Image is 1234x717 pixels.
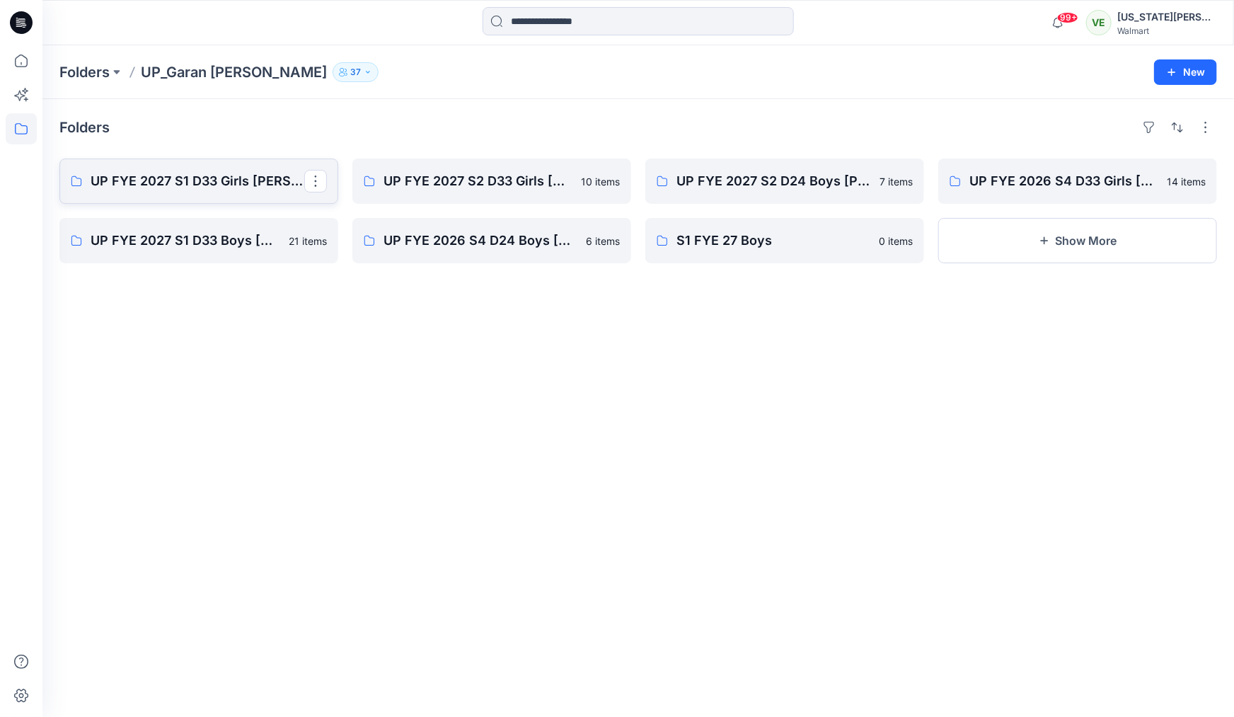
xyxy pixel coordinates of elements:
div: Walmart [1117,25,1216,36]
p: 37 [350,64,361,80]
a: UP FYE 2027 S2 D24 Boys [PERSON_NAME]7 items [645,159,924,204]
button: 37 [333,62,379,82]
p: S1 FYE 27 Boys [676,231,870,251]
p: UP FYE 2026 S4 D24 Boys [PERSON_NAME] [384,231,577,251]
button: Show More [938,218,1217,263]
p: UP FYE 2027 S2 D24 Boys [PERSON_NAME] [676,171,871,191]
p: 10 items [581,174,620,189]
p: UP_Garan [PERSON_NAME] [141,62,327,82]
span: 99+ [1057,12,1078,23]
a: UP FYE 2027 S1 D33 Girls [PERSON_NAME] [59,159,338,204]
div: VE [1086,10,1112,35]
div: [US_STATE][PERSON_NAME] [1117,8,1216,25]
p: UP FYE 2027 S2 D33 Girls [PERSON_NAME] [384,171,572,191]
p: 6 items [586,234,620,248]
p: UP FYE 2026 S4 D33 Girls [PERSON_NAME] [969,171,1158,191]
p: 0 items [879,234,913,248]
p: UP FYE 2027 S1 D33 Boys [PERSON_NAME] [91,231,280,251]
a: UP FYE 2027 S2 D33 Girls [PERSON_NAME]10 items [352,159,631,204]
a: UP FYE 2026 S4 D33 Girls [PERSON_NAME]14 items [938,159,1217,204]
a: UP FYE 2026 S4 D24 Boys [PERSON_NAME]6 items [352,218,631,263]
h4: Folders [59,119,110,136]
p: 14 items [1167,174,1206,189]
a: Folders [59,62,110,82]
button: New [1154,59,1217,85]
p: UP FYE 2027 S1 D33 Girls [PERSON_NAME] [91,171,304,191]
p: 21 items [289,234,327,248]
a: S1 FYE 27 Boys0 items [645,218,924,263]
p: 7 items [880,174,913,189]
a: UP FYE 2027 S1 D33 Boys [PERSON_NAME]21 items [59,218,338,263]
